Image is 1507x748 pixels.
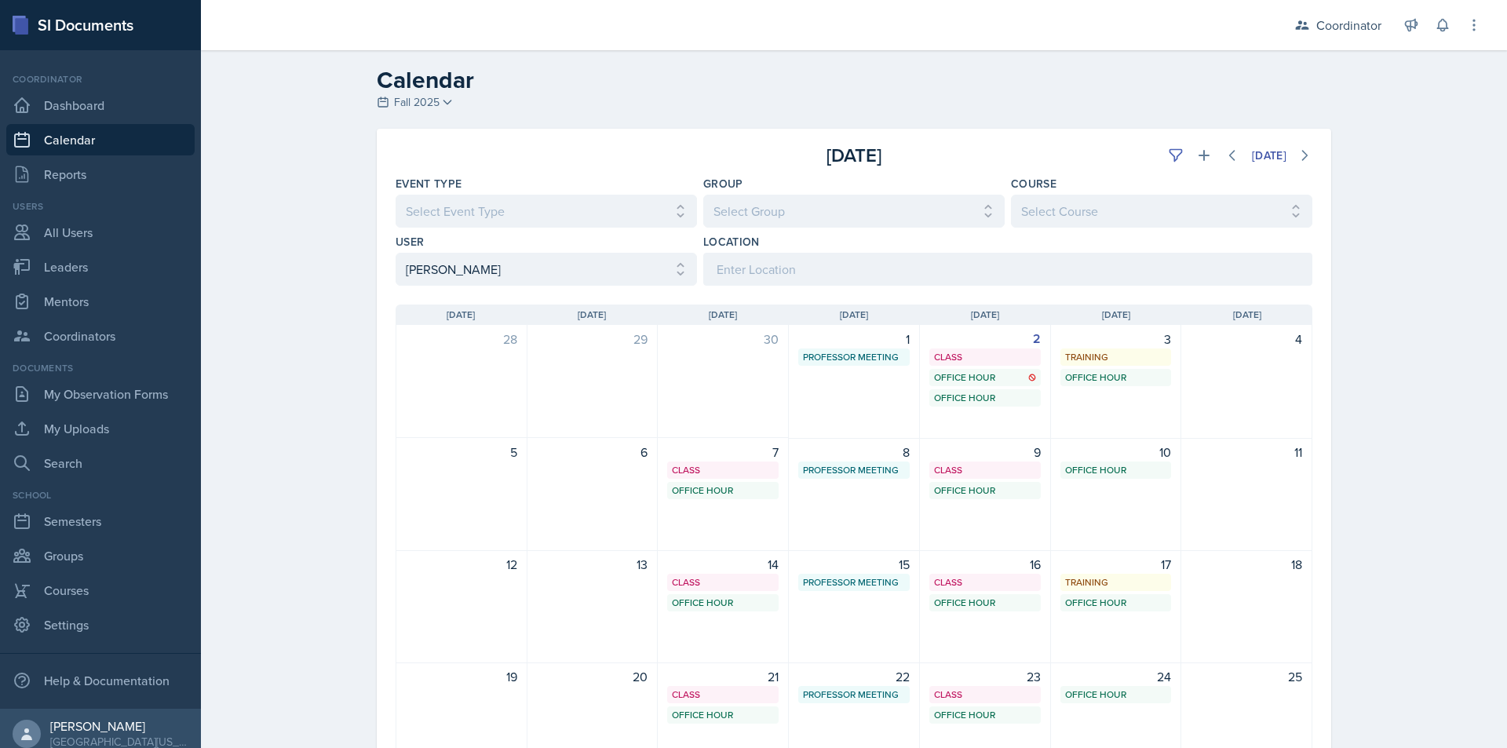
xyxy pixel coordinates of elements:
[6,488,195,502] div: School
[1060,330,1172,348] div: 3
[537,667,648,686] div: 20
[377,66,1331,94] h2: Calendar
[929,555,1041,574] div: 16
[1060,443,1172,462] div: 10
[667,330,779,348] div: 30
[6,575,195,606] a: Courses
[396,176,462,192] label: Event Type
[1065,688,1167,702] div: Office Hour
[6,199,195,213] div: Users
[709,308,737,322] span: [DATE]
[672,708,774,722] div: Office Hour
[6,378,195,410] a: My Observation Forms
[803,688,905,702] div: Professor Meeting
[6,320,195,352] a: Coordinators
[934,370,1036,385] div: Office Hour
[672,596,774,610] div: Office Hour
[1060,667,1172,686] div: 24
[6,361,195,375] div: Documents
[672,463,774,477] div: Class
[394,94,440,111] span: Fall 2025
[934,688,1036,702] div: Class
[929,667,1041,686] div: 23
[703,234,760,250] label: Location
[6,217,195,248] a: All Users
[934,483,1036,498] div: Office Hour
[6,505,195,537] a: Semesters
[6,72,195,86] div: Coordinator
[672,575,774,589] div: Class
[406,443,517,462] div: 5
[667,555,779,574] div: 14
[1065,575,1167,589] div: Training
[798,555,910,574] div: 15
[6,251,195,283] a: Leaders
[1233,308,1261,322] span: [DATE]
[1011,176,1056,192] label: Course
[537,443,648,462] div: 6
[929,443,1041,462] div: 9
[1242,142,1297,169] button: [DATE]
[1191,330,1302,348] div: 4
[1102,308,1130,322] span: [DATE]
[1252,149,1286,162] div: [DATE]
[1191,443,1302,462] div: 11
[672,483,774,498] div: Office Hour
[1316,16,1381,35] div: Coordinator
[6,447,195,479] a: Search
[6,665,195,696] div: Help & Documentation
[6,124,195,155] a: Calendar
[934,575,1036,589] div: Class
[1065,463,1167,477] div: Office Hour
[406,555,517,574] div: 12
[50,718,188,734] div: [PERSON_NAME]
[1191,667,1302,686] div: 25
[934,350,1036,364] div: Class
[798,330,910,348] div: 1
[1191,555,1302,574] div: 18
[840,308,868,322] span: [DATE]
[1065,370,1167,385] div: Office Hour
[667,443,779,462] div: 7
[803,463,905,477] div: Professor Meeting
[971,308,999,322] span: [DATE]
[934,596,1036,610] div: Office Hour
[672,688,774,702] div: Class
[934,463,1036,477] div: Class
[701,141,1006,170] div: [DATE]
[798,667,910,686] div: 22
[703,176,743,192] label: Group
[6,609,195,640] a: Settings
[6,540,195,571] a: Groups
[447,308,475,322] span: [DATE]
[578,308,606,322] span: [DATE]
[803,575,905,589] div: Professor Meeting
[6,89,195,121] a: Dashboard
[703,253,1312,286] input: Enter Location
[1060,555,1172,574] div: 17
[537,330,648,348] div: 29
[537,555,648,574] div: 13
[1065,350,1167,364] div: Training
[929,330,1041,348] div: 2
[934,708,1036,722] div: Office Hour
[396,234,424,250] label: User
[934,391,1036,405] div: Office Hour
[667,667,779,686] div: 21
[6,413,195,444] a: My Uploads
[798,443,910,462] div: 8
[1065,596,1167,610] div: Office Hour
[406,667,517,686] div: 19
[406,330,517,348] div: 28
[803,350,905,364] div: Professor Meeting
[6,286,195,317] a: Mentors
[6,159,195,190] a: Reports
